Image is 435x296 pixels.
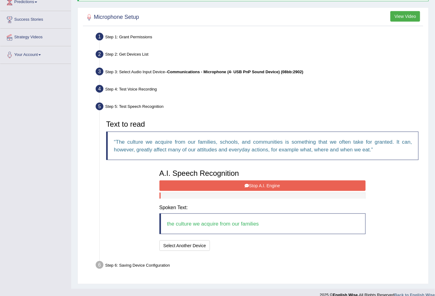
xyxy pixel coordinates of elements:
[93,83,426,97] div: Step 4: Test Voice Recording
[85,13,139,22] h2: Microphone Setup
[93,101,426,114] div: Step 5: Test Speech Recognition
[93,66,426,79] div: Step 3: Select Audio Input Device
[159,205,366,210] h4: Spoken Text:
[93,31,426,44] div: Step 1: Grant Permissions
[93,49,426,62] div: Step 2: Get Devices List
[390,11,420,22] button: View Video
[114,139,412,153] q: The culture we acquire from our families, schools, and communities is something that we often tak...
[106,120,419,128] h3: Text to read
[167,70,303,74] b: Communications - Microphone (4- USB PnP Sound Device) (08bb:2902)
[0,46,71,62] a: Your Account
[159,214,366,234] blockquote: the culture we acquire from our families
[159,180,366,191] button: Stop A.I. Engine
[159,169,366,177] h3: A.I. Speech Recognition
[159,240,210,251] button: Select Another Device
[0,11,71,27] a: Success Stories
[0,29,71,44] a: Strategy Videos
[93,259,426,273] div: Step 6: Saving Device Configuration
[165,70,303,74] span: –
